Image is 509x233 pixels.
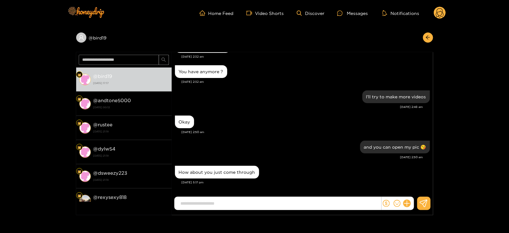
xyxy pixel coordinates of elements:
div: [DATE] 2:50 am [175,155,423,159]
div: Okay [179,119,190,124]
span: home [200,10,208,16]
div: [DATE] 5:17 pm [182,180,430,185]
span: video-camera [246,10,255,16]
strong: @ rustee [93,122,113,127]
img: Fan Level [77,170,81,173]
div: Messages [337,10,368,17]
button: search [159,55,169,65]
img: conversation [79,146,91,158]
div: Aug. 15, 2:32 am [175,65,227,78]
strong: [DATE] 21:18 [93,201,169,207]
div: You have anymore ? [179,69,223,74]
strong: [DATE] 00:12 [93,104,169,110]
div: [DATE] 2:32 am [182,54,430,59]
div: [DATE] 2:50 am [182,130,430,134]
strong: [DATE] 21:18 [93,177,169,183]
div: I'll try to make more videos [366,94,426,99]
div: [DATE] 2:48 am [175,105,423,109]
div: Aug. 15, 2:50 am [175,116,194,128]
button: dollar [382,199,391,208]
button: arrow-left [423,32,433,43]
strong: @ bird19 [93,74,113,79]
a: Video Shorts [246,10,284,16]
div: [DATE] 2:32 am [182,80,430,84]
img: Fan Level [77,194,81,198]
div: Aug. 15, 2:48 am [362,90,430,103]
strong: [DATE] 17:17 [93,80,169,86]
button: Notifications [381,10,421,16]
a: Home Feed [200,10,234,16]
strong: [DATE] 21:18 [93,129,169,134]
a: Discover [297,11,324,16]
span: dollar [383,200,390,207]
div: and you can open my pic 😘 [364,145,426,150]
span: user [78,35,84,40]
strong: @ dsweezy223 [93,170,127,176]
img: Fan Level [77,145,81,149]
strong: @ dylw54 [93,146,116,152]
img: conversation [79,74,91,85]
span: smile [394,200,401,207]
img: Fan Level [77,121,81,125]
img: Fan Level [77,97,81,101]
img: conversation [79,122,91,134]
img: Fan Level [77,73,81,77]
div: Aug. 15, 5:17 pm [175,166,259,179]
strong: @ andtone5000 [93,98,131,103]
span: search [161,57,166,63]
span: arrow-left [425,35,430,40]
strong: @ rexysexy818 [93,194,127,200]
img: conversation [79,98,91,109]
img: conversation [79,171,91,182]
img: conversation [79,195,91,206]
div: @bird19 [76,32,172,43]
div: How about you just come through [179,170,255,175]
strong: [DATE] 21:18 [93,153,169,159]
div: Aug. 15, 2:50 am [360,141,430,153]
